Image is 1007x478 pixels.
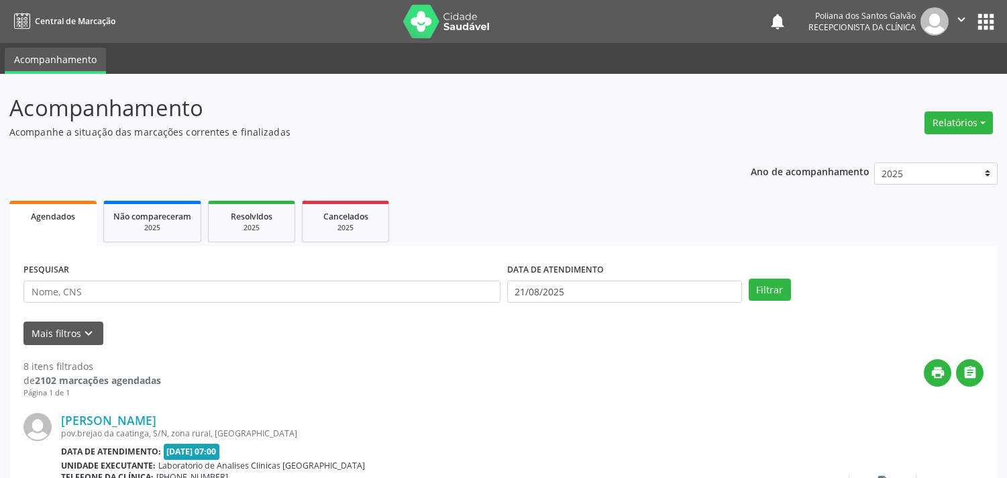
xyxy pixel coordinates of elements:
img: img [920,7,949,36]
button:  [949,7,974,36]
div: de [23,373,161,387]
span: Recepcionista da clínica [808,21,916,33]
a: Central de Marcação [9,10,115,32]
div: Página 1 de 1 [23,387,161,399]
i: print [931,365,945,380]
div: 2025 [113,223,191,233]
b: Unidade executante: [61,460,156,471]
div: Poliana dos Santos Galvão [808,10,916,21]
button: Filtrar [749,279,791,301]
img: img [23,413,52,441]
span: Cancelados [323,211,368,222]
a: [PERSON_NAME] [61,413,156,428]
span: [DATE] 07:00 [164,444,220,459]
i: keyboard_arrow_down [81,326,96,341]
div: 8 itens filtrados [23,359,161,373]
button: apps [974,10,998,34]
div: 2025 [218,223,285,233]
p: Ano de acompanhamento [751,162,869,179]
span: Agendados [31,211,75,222]
i:  [963,365,977,380]
p: Acompanhamento [9,91,701,125]
a: Acompanhamento [5,48,106,74]
i:  [954,12,969,27]
button: print [924,359,951,387]
strong: 2102 marcações agendadas [35,374,161,387]
input: Nome, CNS [23,281,500,303]
div: 2025 [312,223,379,233]
span: Resolvidos [231,211,272,222]
div: pov.brejao da caatinga, S/N, zona rural, [GEOGRAPHIC_DATA] [61,428,782,439]
label: DATA DE ATENDIMENTO [507,260,604,281]
button: Mais filtroskeyboard_arrow_down [23,322,103,345]
input: Selecione um intervalo [507,281,742,303]
button: notifications [768,12,787,31]
span: Não compareceram [113,211,191,222]
button: Relatórios [924,111,993,134]
label: PESQUISAR [23,260,69,281]
b: Data de atendimento: [61,446,161,457]
p: Acompanhe a situação das marcações correntes e finalizadas [9,125,701,139]
span: Laboratorio de Analises Clinicas [GEOGRAPHIC_DATA] [158,460,365,471]
span: Central de Marcação [35,15,115,27]
button:  [956,359,984,387]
